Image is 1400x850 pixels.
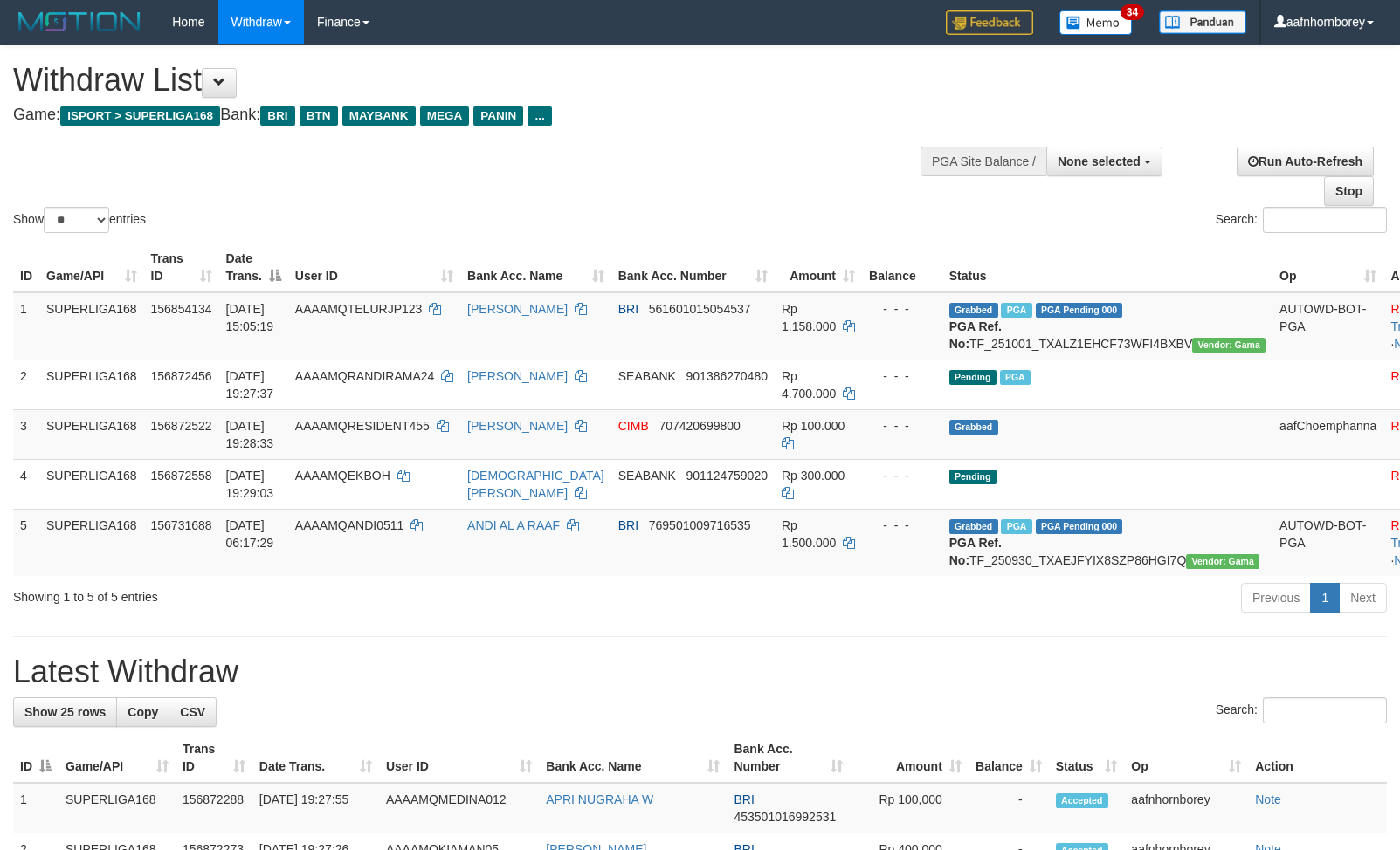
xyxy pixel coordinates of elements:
span: BRI [618,518,638,532]
b: PGA Ref. No: [949,319,1002,351]
span: Vendor URL: https://trx31.1velocity.biz [1192,338,1266,353]
img: Feedback.jpg [946,10,1033,35]
th: Bank Acc. Name: activate to sort column ascending [460,243,611,292]
a: Show 25 rows [13,697,117,727]
th: Amount: activate to sort column ascending [850,733,969,783]
td: Rp 100,000 [850,783,969,833]
span: 34 [1121,4,1144,20]
td: aafnhornborey [1124,783,1248,833]
span: PANIN [473,106,523,126]
span: Copy 707420699800 to clipboard [659,419,740,433]
td: SUPERLIGA168 [59,783,176,833]
th: Game/API: activate to sort column ascending [59,733,176,783]
span: AAAAMQTELURJP123 [295,302,423,316]
a: APRI NUGRAHA W [546,792,653,806]
th: Trans ID: activate to sort column ascending [176,733,252,783]
span: [DATE] 19:28:33 [226,419,274,450]
td: 1 [13,783,59,833]
th: Bank Acc. Number: activate to sort column ascending [727,733,849,783]
h4: Game: Bank: [13,106,916,124]
input: Search: [1263,697,1387,723]
td: 5 [13,509,39,576]
a: [PERSON_NAME] [467,302,568,316]
a: Run Auto-Refresh [1237,147,1374,176]
span: 156854134 [151,302,212,316]
span: Copy 769501009716535 to clipboard [649,518,751,532]
th: Game/API: activate to sort column ascending [39,243,144,292]
span: BTN [300,106,338,126]
th: ID [13,243,39,292]
span: AAAAMQRANDIRAMA24 [295,369,434,383]
a: 1 [1310,583,1340,613]
label: Show entries [13,207,146,233]
img: panduan.png [1159,10,1246,34]
td: AUTOWD-BOT-PGA [1272,509,1383,576]
th: Date Trans.: activate to sort column ascending [252,733,379,783]
span: 156872456 [151,369,212,383]
th: Balance [862,243,942,292]
span: ISPORT > SUPERLIGA168 [60,106,220,126]
span: [DATE] 19:27:37 [226,369,274,401]
div: - - - [869,300,935,318]
span: Vendor URL: https://trx31.1velocity.biz [1186,554,1259,569]
th: Status: activate to sort column ascending [1049,733,1125,783]
span: Rp 1.500.000 [782,518,836,550]
td: SUPERLIGA168 [39,409,144,459]
th: Balance: activate to sort column ascending [969,733,1049,783]
span: Copy 453501016992531 to clipboard [734,810,836,824]
div: - - - [869,417,935,435]
td: AUTOWD-BOT-PGA [1272,292,1383,360]
span: AAAAMQRESIDENT455 [295,419,430,433]
span: AAAAMQANDI0511 [295,518,404,532]
span: None selected [1058,154,1141,168]
span: BRI [260,106,294,126]
td: SUPERLIGA168 [39,292,144,360]
span: Show 25 rows [24,705,106,719]
span: BRI [734,792,754,806]
a: Next [1339,583,1387,613]
div: - - - [869,367,935,385]
th: User ID: activate to sort column ascending [379,733,539,783]
span: [DATE] 06:17:29 [226,518,274,550]
label: Search: [1216,697,1387,723]
span: Pending [949,470,997,484]
th: Amount: activate to sort column ascending [775,243,862,292]
a: [DEMOGRAPHIC_DATA][PERSON_NAME] [467,469,604,500]
input: Search: [1263,207,1387,233]
th: Status [942,243,1272,292]
a: CSV [169,697,217,727]
td: 156872288 [176,783,252,833]
span: Rp 100.000 [782,419,845,433]
img: MOTION_logo.png [13,9,146,35]
span: Copy [128,705,158,719]
span: Grabbed [949,519,998,534]
span: [DATE] 15:05:19 [226,302,274,333]
th: Op: activate to sort column ascending [1272,243,1383,292]
img: Button%20Memo.svg [1059,10,1133,35]
h1: Withdraw List [13,63,916,98]
b: PGA Ref. No: [949,536,1002,567]
td: aafChoemphanna [1272,409,1383,459]
label: Search: [1216,207,1387,233]
a: Stop [1324,176,1374,206]
span: Rp 300.000 [782,469,845,483]
select: Showentries [44,207,109,233]
a: Previous [1241,583,1311,613]
span: Copy 561601015054537 to clipboard [649,302,751,316]
span: Grabbed [949,420,998,435]
td: 4 [13,459,39,509]
th: Date Trans.: activate to sort column descending [219,243,288,292]
th: User ID: activate to sort column ascending [288,243,460,292]
div: PGA Site Balance / [921,147,1046,176]
span: PGA Pending [1036,303,1123,318]
span: 156872522 [151,419,212,433]
span: Rp 1.158.000 [782,302,836,333]
span: MEGA [420,106,470,126]
span: [DATE] 19:29:03 [226,469,274,500]
td: AAAAMQMEDINA012 [379,783,539,833]
h1: Latest Withdraw [13,655,1387,689]
span: 156731688 [151,518,212,532]
a: Copy [116,697,169,727]
a: Note [1255,792,1281,806]
span: Marked by aafromsomean [1001,519,1031,534]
